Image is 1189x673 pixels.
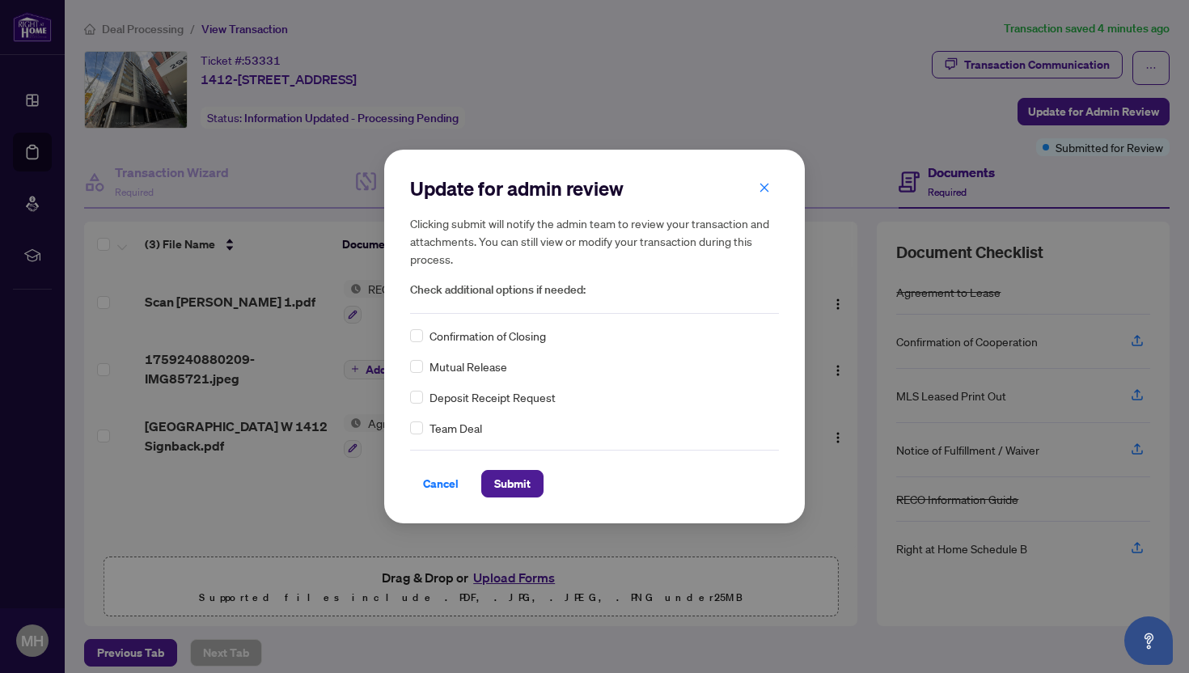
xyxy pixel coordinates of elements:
span: Deposit Receipt Request [429,388,556,406]
span: close [759,182,770,193]
h5: Clicking submit will notify the admin team to review your transaction and attachments. You can st... [410,214,779,268]
span: Submit [494,471,531,497]
button: Open asap [1124,616,1173,665]
span: Mutual Release [429,358,507,375]
span: Team Deal [429,419,482,437]
span: Cancel [423,471,459,497]
button: Submit [481,470,544,497]
h2: Update for admin review [410,176,779,201]
span: Check additional options if needed: [410,281,779,299]
span: Confirmation of Closing [429,327,546,345]
button: Cancel [410,470,472,497]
